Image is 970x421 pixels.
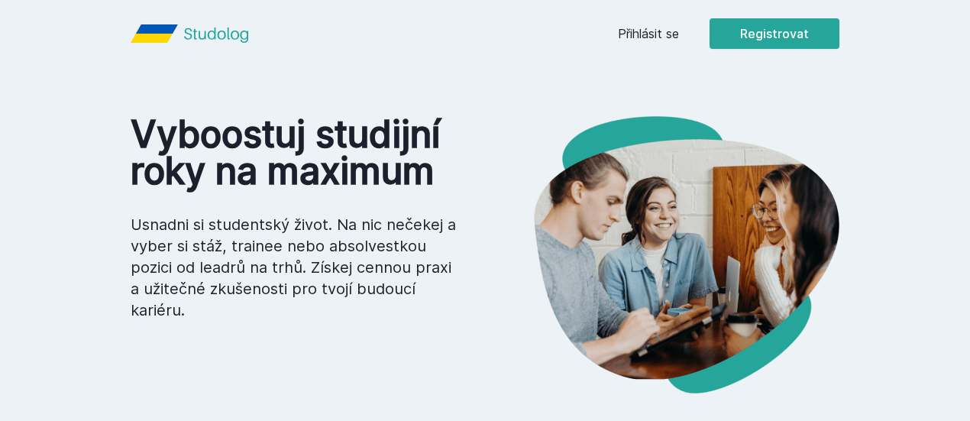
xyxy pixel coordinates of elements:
img: hero.png [485,116,839,393]
h1: Vyboostuj studijní roky na maximum [131,116,461,189]
a: Přihlásit se [618,24,679,43]
p: Usnadni si studentský život. Na nic nečekej a vyber si stáž, trainee nebo absolvestkou pozici od ... [131,214,461,321]
button: Registrovat [710,18,839,49]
